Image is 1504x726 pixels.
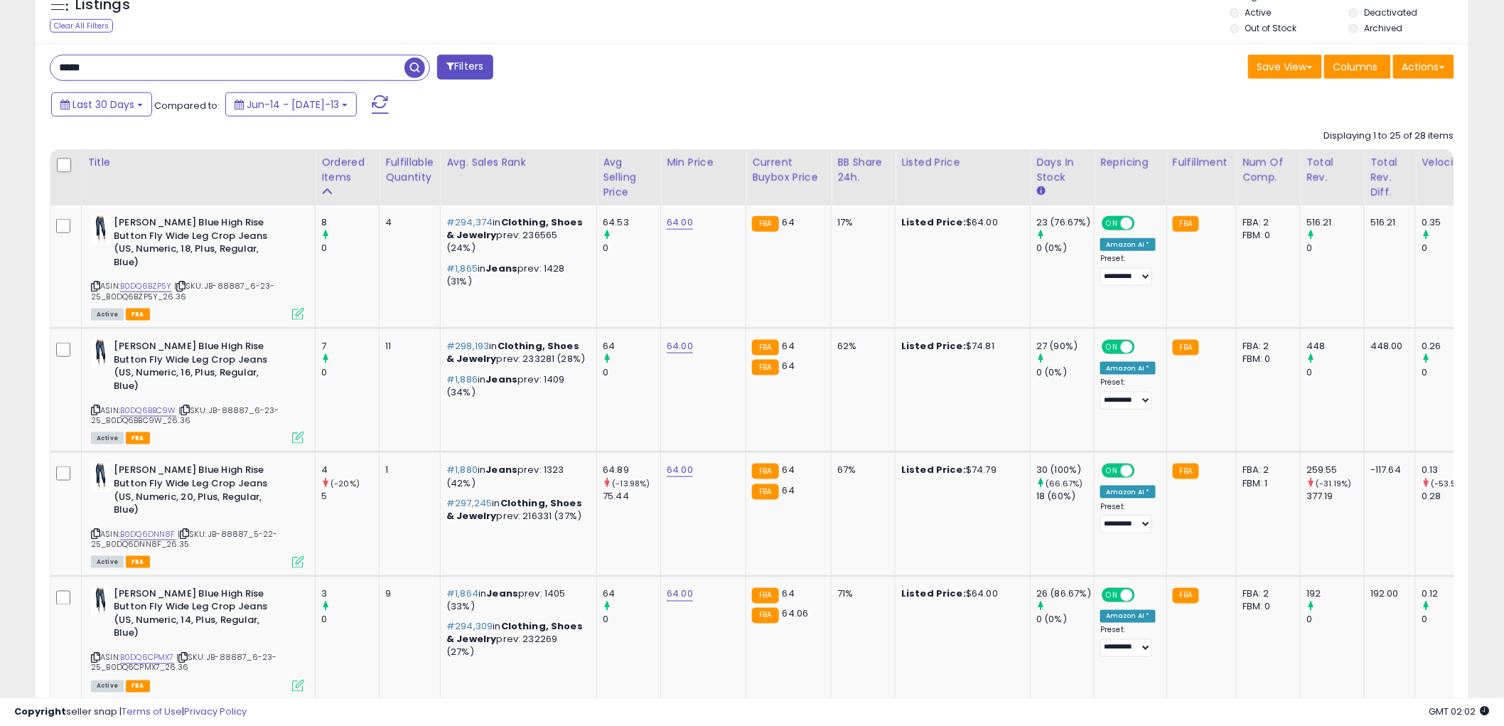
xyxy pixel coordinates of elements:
[783,463,795,476] span: 64
[1036,340,1094,353] div: 27 (90%)
[603,464,660,476] div: 64.89
[1100,626,1156,658] div: Preset:
[91,280,274,301] span: | SKU: JB-88887_6-23-25_B0DQ6BZP5Y_26.36
[901,340,1019,353] div: $74.81
[446,497,586,523] p: in prev: 216331 (37%)
[1046,478,1083,489] small: (66.67%)
[446,215,583,242] span: Clothing, Shoes & Jewelry
[1103,589,1121,601] span: ON
[321,340,379,353] div: 7
[446,373,478,386] span: #1,886
[1422,490,1479,503] div: 0.28
[91,216,304,319] div: ASIN:
[1036,242,1094,255] div: 0 (0%)
[612,478,650,489] small: (-13.98%)
[752,464,778,479] small: FBA
[1036,155,1088,185] div: Days In Stock
[1393,55,1454,79] button: Actions
[901,464,1019,476] div: $74.79
[1103,341,1121,353] span: ON
[120,405,176,417] a: B0DQ6BBC9W
[1324,55,1391,79] button: Columns
[1422,366,1479,379] div: 0
[901,216,1019,229] div: $64.00
[485,373,517,386] span: Jeans
[1431,478,1470,489] small: (-53.57%)
[91,309,124,321] span: All listings currently available for purchase on Amazon
[901,463,966,476] b: Listed Price:
[446,215,493,229] span: #294,374
[446,621,586,660] p: in prev: 232269 (27%)
[1422,340,1479,353] div: 0.26
[1242,229,1289,242] div: FBM: 0
[446,587,478,601] span: #1,864
[1306,490,1364,503] div: 377.19
[1036,490,1094,503] div: 18 (60%)
[446,464,586,489] p: in prev: 1323 (42%)
[752,340,778,356] small: FBA
[752,608,778,624] small: FBA
[667,155,740,170] div: Min Price
[1245,6,1272,18] label: Active
[446,339,579,365] span: Clothing, Shoes & Jewelry
[485,463,517,476] span: Jeans
[485,262,517,275] span: Jeans
[114,216,286,272] b: [PERSON_NAME] Blue High Rise Button Fly Wide Leg Crop Jeans (US, Numeric, 18, Plus, Regular, Blue)
[91,528,277,550] span: | SKU: JB-88887_5-22-25_B0DQ6DNN8F_26.35
[1242,477,1289,490] div: FBM: 1
[837,340,884,353] div: 62%
[321,588,379,601] div: 3
[91,464,304,566] div: ASIN:
[603,614,660,626] div: 0
[14,705,66,718] strong: Copyright
[783,215,795,229] span: 64
[385,588,429,601] div: 9
[446,496,582,523] span: Clothing, Shoes & Jewelry
[901,155,1024,170] div: Listed Price
[446,588,586,614] p: in prev: 1405 (33%)
[1100,155,1161,170] div: Repricing
[1103,218,1121,230] span: ON
[603,216,660,229] div: 64.53
[783,339,795,353] span: 64
[1100,254,1156,286] div: Preset:
[446,620,493,634] span: #294,309
[114,588,286,644] b: [PERSON_NAME] Blue High Rise Button Fly Wide Leg Crop Jeans (US, Numeric, 14, Plus, Regular, Blue)
[837,216,884,229] div: 17%
[1422,464,1479,476] div: 0.13
[752,155,825,185] div: Current Buybox Price
[446,155,591,170] div: Avg. Sales Rank
[1242,588,1289,601] div: FBA: 2
[901,587,966,601] b: Listed Price:
[446,339,489,353] span: #298,193
[91,680,124,693] span: All listings currently available for purchase on Amazon
[446,620,583,646] span: Clothing, Shoes & Jewelry
[1036,614,1094,626] div: 0 (0%)
[837,588,884,601] div: 71%
[385,216,429,229] div: 4
[1242,340,1289,353] div: FBA: 2
[1100,486,1156,498] div: Amazon AI *
[321,464,379,476] div: 4
[1173,155,1230,170] div: Fulfillment
[91,556,124,568] span: All listings currently available for purchase on Amazon
[1036,216,1094,229] div: 23 (76.67%)
[1242,155,1294,185] div: Num of Comp.
[1306,588,1364,601] div: 192
[1364,6,1417,18] label: Deactivated
[667,463,693,477] a: 64.00
[1306,216,1364,229] div: 516.21
[752,216,778,232] small: FBA
[1173,216,1199,232] small: FBA
[486,587,518,601] span: Jeans
[1422,155,1473,170] div: Velocity
[126,680,150,693] span: FBA
[91,432,124,444] span: All listings currently available for purchase on Amazon
[1100,238,1156,251] div: Amazon AI *
[120,652,174,664] a: B0DQ6CPMX7
[1245,22,1297,34] label: Out of Stock
[385,464,429,476] div: 1
[1100,362,1156,375] div: Amazon AI *
[783,484,795,497] span: 64
[385,155,434,185] div: Fulfillable Quantity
